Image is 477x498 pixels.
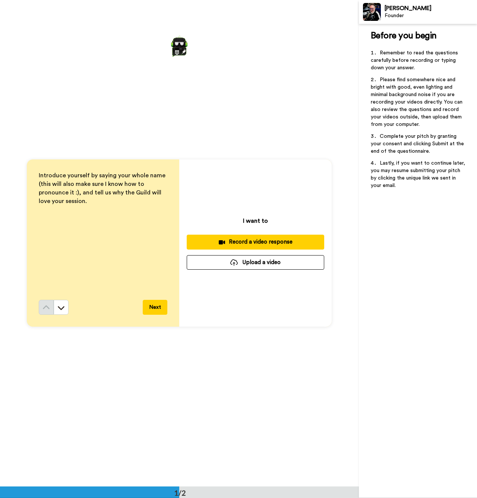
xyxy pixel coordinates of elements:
[385,13,477,19] div: Founder
[363,3,381,21] img: Profile Image
[371,77,464,127] span: Please find somewhere nice and bright with good, even lighting and minimal background noise if yo...
[193,238,318,246] div: Record a video response
[187,255,324,270] button: Upload a video
[371,50,459,70] span: Remember to read the questions carefully before recording or typing down your answer.
[143,300,167,315] button: Next
[39,172,167,204] span: Introduce yourself by saying your whole name (this will also make sure I know how to pronounce it...
[243,216,268,225] p: I want to
[371,31,437,40] span: Before you begin
[371,161,467,188] span: Lastly, if you want to continue later, you may resume submitting your pitch by clicking the uniqu...
[385,5,477,12] div: [PERSON_NAME]
[162,488,198,498] div: 1/2
[187,235,324,249] button: Record a video response
[371,134,465,154] span: Complete your pitch by granting your consent and clicking Submit at the end of the questionnaire.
